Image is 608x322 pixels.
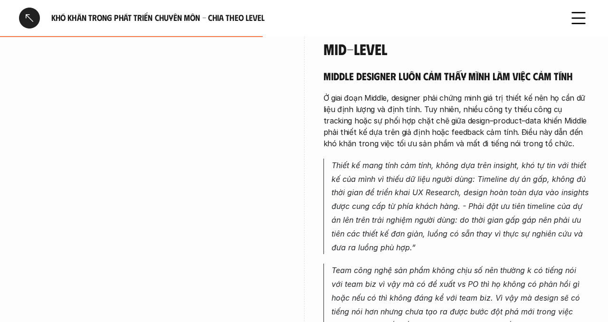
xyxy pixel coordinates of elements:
[51,12,557,23] h6: Khó khăn trong phát triển chuyên môn - Chia theo level
[323,92,589,149] p: Ở giai đoạn Middle, designer phải chứng minh giá trị thiết kế nên họ cần dữ liệu định lượng và đị...
[323,40,589,58] h4: Mid-level
[332,159,589,255] p: Thiết kế mang tính cảm tính, không dựa trên insight, khó tự tin với thiết kế của mình vì thiếu dữ...
[323,69,589,83] h5: Middle designer luôn cảm thấy mình làm việc cảm tính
